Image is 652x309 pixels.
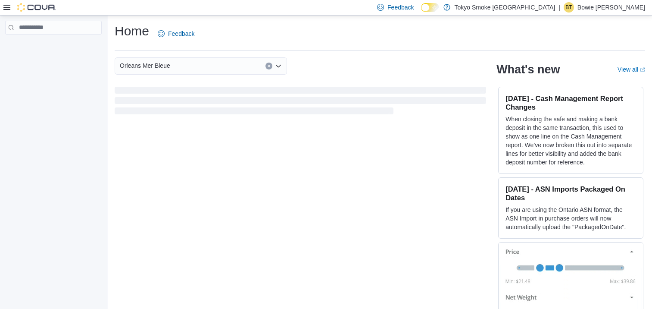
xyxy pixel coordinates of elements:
[640,67,645,73] svg: External link
[5,36,102,57] nav: Complex example
[115,88,486,116] span: Loading
[120,60,170,71] span: Orleans Mer Bleue
[565,2,572,13] span: BT
[618,66,645,73] a: View allExternal link
[505,205,636,231] p: If you are using the Ontario ASN format, the ASN Import in purchase orders will now automatically...
[275,63,282,69] button: Open list of options
[387,3,414,12] span: Feedback
[168,29,194,38] span: Feedback
[564,2,574,13] div: Bowie Thibodeau
[115,22,149,40] h1: Home
[421,3,439,12] input: Dark Mode
[505,185,636,202] h3: [DATE] - ASN Imports Packaged On Dates
[154,25,198,42] a: Feedback
[558,2,560,13] p: |
[505,115,636,167] p: When closing the safe and making a bank deposit in the same transaction, this used to show as one...
[17,3,56,12] img: Cova
[265,63,272,69] button: Clear input
[577,2,645,13] p: Bowie [PERSON_NAME]
[496,63,560,76] h2: What's new
[455,2,555,13] p: Tokyo Smoke [GEOGRAPHIC_DATA]
[505,94,636,111] h3: [DATE] - Cash Management Report Changes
